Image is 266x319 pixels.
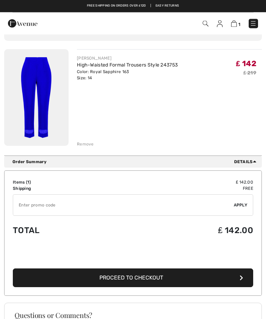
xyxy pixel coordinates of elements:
div: [PERSON_NAME] [77,55,178,62]
div: Order Summary [12,159,259,165]
span: | [150,3,151,8]
iframe: PayPal [13,248,253,267]
td: Free [117,186,253,192]
span: ₤ 142 [236,59,256,69]
button: Proceed to Checkout [13,269,253,287]
img: Search [203,21,209,27]
td: ₤ 142.00 [117,219,253,242]
span: Proceed to Checkout [99,275,163,281]
td: Items ( ) [13,179,117,186]
img: Menu [250,20,257,27]
img: 1ère Avenue [8,17,37,30]
div: Remove [77,141,94,148]
td: Total [13,219,117,242]
a: High-Waisted Formal Trousers Style 243753 [77,62,178,68]
a: 1ère Avenue [8,20,37,26]
s: ₤ 219 [243,70,256,76]
span: Apply [234,202,248,209]
a: Free shipping on orders over ₤120 [87,3,146,8]
td: Shipping [13,186,117,192]
input: Promo code [13,195,234,216]
span: 1 [238,22,240,27]
h3: Questions or Comments? [15,312,251,319]
img: Shopping Bag [231,20,237,27]
img: My Info [217,20,223,27]
div: Color: Royal Sapphire 163 Size: 14 [77,69,178,81]
img: High-Waisted Formal Trousers Style 243753 [4,50,69,146]
span: Details [234,159,259,165]
a: Easy Returns [156,3,179,8]
a: 1 [231,20,240,27]
span: 1 [27,180,29,185]
td: ₤ 142.00 [117,179,253,186]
